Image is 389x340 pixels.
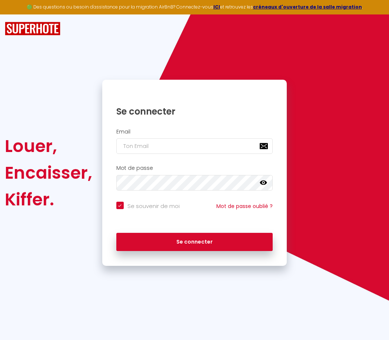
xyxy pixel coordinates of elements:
a: créneaux d'ouverture de la salle migration [253,4,362,10]
input: Ton Email [116,138,273,154]
div: Louer, [5,133,92,159]
h1: Se connecter [116,106,273,117]
div: Encaisser, [5,159,92,186]
a: Mot de passe oublié ? [216,202,273,210]
a: ICI [213,4,220,10]
img: SuperHote logo [5,22,60,36]
div: Kiffer. [5,186,92,213]
button: Se connecter [116,233,273,251]
h2: Email [116,129,273,135]
h2: Mot de passe [116,165,273,171]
